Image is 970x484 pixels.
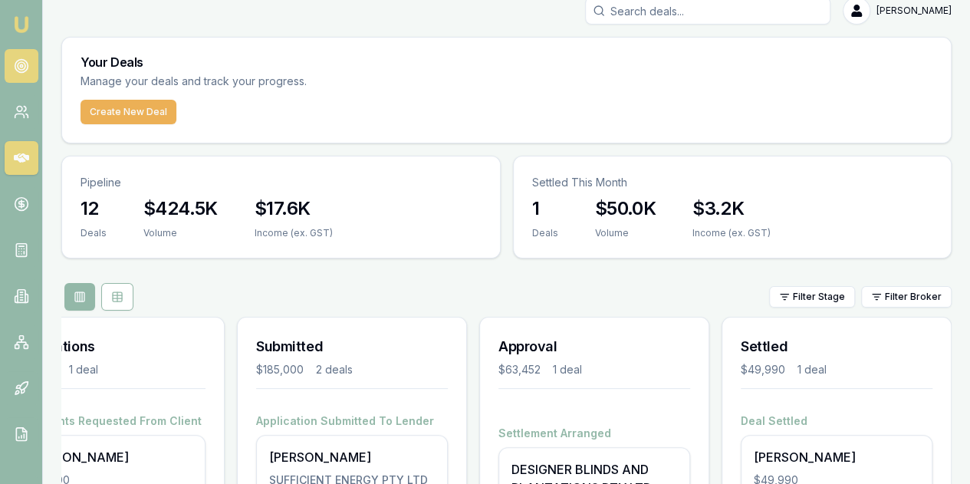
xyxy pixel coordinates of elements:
h3: $50.0K [595,196,656,221]
div: Volume [143,227,218,239]
span: Filter Broker [885,291,942,303]
button: Filter Broker [861,286,952,308]
h3: Submitted [256,336,448,357]
h3: $3.2K [692,196,771,221]
img: emu-icon-u.png [12,15,31,34]
h4: Application Submitted To Lender [256,413,448,429]
div: 1 deal [797,362,827,377]
div: Deals [81,227,107,239]
h3: Your Deals [81,56,932,68]
h4: Settlement Arranged [498,426,690,441]
h4: Deal Settled [741,413,932,429]
div: 2 deals [316,362,353,377]
div: Deals [532,227,558,239]
span: [PERSON_NAME] [876,5,952,17]
button: Filter Stage [769,286,855,308]
h3: $424.5K [143,196,218,221]
div: 1 deal [69,362,98,377]
h3: Settled [741,336,932,357]
div: Volume [595,227,656,239]
h4: Documents Requested From Client [14,413,206,429]
div: Income (ex. GST) [692,227,771,239]
div: $63,452 [498,362,541,377]
div: [PERSON_NAME] [27,448,192,466]
h3: 12 [81,196,107,221]
div: $185,000 [256,362,304,377]
h3: 1 [532,196,558,221]
span: Filter Stage [793,291,845,303]
p: Settled This Month [532,175,933,190]
h3: $17.6K [255,196,333,221]
p: Pipeline [81,175,482,190]
div: $49,990 [741,362,785,377]
h3: Applications [14,336,206,357]
div: 1 deal [553,362,582,377]
div: Income (ex. GST) [255,227,333,239]
div: [PERSON_NAME] [269,448,435,466]
button: Create New Deal [81,100,176,124]
div: [PERSON_NAME] [754,448,919,466]
h3: Approval [498,336,690,357]
p: Manage your deals and track your progress. [81,73,473,91]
